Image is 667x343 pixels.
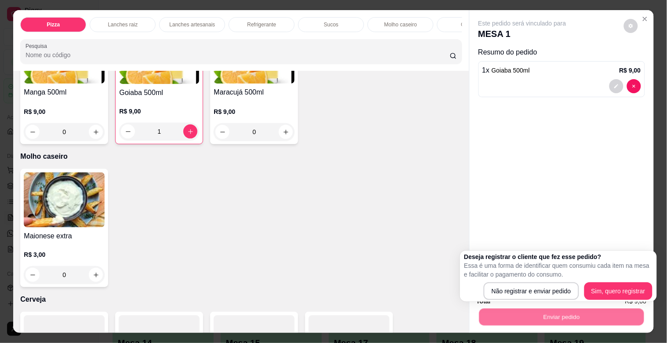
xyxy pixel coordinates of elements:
p: 1 x [482,65,530,76]
p: Este pedido será vinculado para [478,19,566,28]
h4: Maionese extra [24,231,105,241]
h2: Deseja registrar o cliente que fez esse pedido? [464,252,652,261]
button: Não registrar e enviar pedido [484,282,579,300]
p: Pizza [47,21,60,28]
strong: Total [477,298,491,305]
h4: Maracujá 500ml [214,87,295,98]
button: decrease-product-quantity [215,125,230,139]
button: increase-product-quantity [279,125,293,139]
button: Enviar pedido [479,308,644,325]
button: decrease-product-quantity [26,125,40,139]
h4: Manga 500ml [24,87,105,98]
button: decrease-product-quantity [627,79,641,93]
p: Cerveja [20,294,462,305]
p: Refrigerante [247,21,276,28]
p: R$ 9,00 [119,107,199,116]
p: Essa é uma forma de identificar quem consumiu cada item na mesa e facilitar o pagamento do consumo. [464,261,652,279]
p: R$ 9,00 [214,107,295,116]
button: Close [638,12,652,26]
button: increase-product-quantity [183,124,197,139]
button: decrease-product-quantity [609,79,623,93]
p: R$ 3,00 [24,250,105,259]
p: MESA 1 [478,28,566,40]
p: R$ 9,00 [24,107,105,116]
button: decrease-product-quantity [624,19,638,33]
button: increase-product-quantity [89,125,103,139]
p: Lanches raiz [108,21,138,28]
h4: Goiaba 500ml [119,88,199,98]
p: R$ 9,00 [620,66,641,75]
p: Lanches artesanais [169,21,215,28]
button: decrease-product-quantity [26,268,40,282]
img: product-image [24,172,105,227]
label: Pesquisa [26,42,50,50]
span: Goiaba 500ml [492,67,530,74]
p: Molho caseiro [384,21,417,28]
p: Molho caseiro [20,151,462,162]
button: Sim, quero registrar [584,282,652,300]
button: decrease-product-quantity [121,124,135,139]
p: Cerveja [461,21,479,28]
input: Pesquisa [26,51,450,59]
button: increase-product-quantity [89,268,103,282]
p: Sucos [324,21,339,28]
p: Resumo do pedido [478,47,645,58]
